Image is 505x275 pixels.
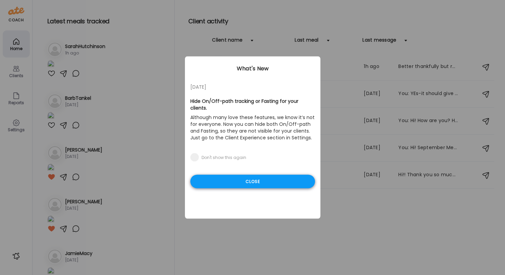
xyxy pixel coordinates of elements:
[190,175,315,188] div: Close
[190,113,315,142] p: Although many love these features, we know it’s not for everyone. Now you can hide both On/Off-pa...
[185,65,320,73] div: What's New
[202,155,246,160] div: Don't show this again
[190,98,298,111] b: Hide On/Off-path tracking or Fasting for your clients.
[190,83,315,91] div: [DATE]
